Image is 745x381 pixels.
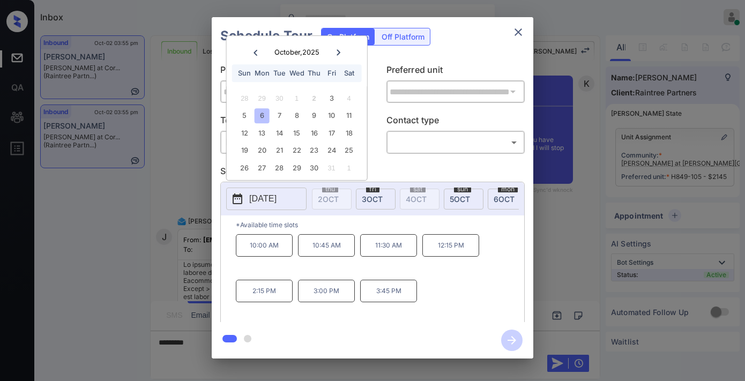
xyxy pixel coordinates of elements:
[360,234,417,257] p: 11:30 AM
[272,161,287,175] div: Choose Tuesday, October 28th, 2025
[289,144,304,158] div: Choose Wednesday, October 22nd, 2025
[307,161,322,175] div: Choose Thursday, October 30th, 2025
[272,126,287,140] div: Choose Tuesday, October 14th, 2025
[237,126,252,140] div: Choose Sunday, October 12th, 2025
[289,161,304,175] div: Choose Wednesday, October 29th, 2025
[454,186,471,192] span: sun
[237,144,252,158] div: Choose Sunday, October 19th, 2025
[255,109,269,123] div: Choose Monday, October 6th, 2025
[386,114,525,131] p: Contact type
[255,126,269,140] div: Choose Monday, October 13th, 2025
[498,186,518,192] span: mon
[341,66,356,80] div: Sat
[212,17,321,55] h2: Schedule Tour
[494,195,515,204] span: 6 OCT
[237,66,252,80] div: Sun
[356,189,396,210] div: date-select
[255,161,269,175] div: Choose Monday, October 27th, 2025
[324,161,339,175] div: Not available Friday, October 31st, 2025
[220,114,359,131] p: Tour type
[366,186,379,192] span: fri
[495,326,529,354] button: btn-next
[220,63,359,80] p: Preferred community
[274,48,319,56] div: October , 2025
[272,109,287,123] div: Choose Tuesday, October 7th, 2025
[236,280,293,302] p: 2:15 PM
[450,195,470,204] span: 5 OCT
[289,126,304,140] div: Choose Wednesday, October 15th, 2025
[236,215,524,234] p: *Available time slots
[341,126,356,140] div: Choose Saturday, October 18th, 2025
[272,91,287,106] div: Not available Tuesday, September 30th, 2025
[307,66,322,80] div: Thu
[324,126,339,140] div: Choose Friday, October 17th, 2025
[324,109,339,123] div: Choose Friday, October 10th, 2025
[307,144,322,158] div: Choose Thursday, October 23rd, 2025
[444,189,483,210] div: date-select
[289,109,304,123] div: Choose Wednesday, October 8th, 2025
[289,91,304,106] div: Not available Wednesday, October 1st, 2025
[341,144,356,158] div: Choose Saturday, October 25th, 2025
[255,66,269,80] div: Mon
[255,91,269,106] div: Not available Monday, September 29th, 2025
[249,192,277,205] p: [DATE]
[324,66,339,80] div: Fri
[272,144,287,158] div: Choose Tuesday, October 21st, 2025
[298,280,355,302] p: 3:00 PM
[272,66,287,80] div: Tue
[362,195,383,204] span: 3 OCT
[255,144,269,158] div: Choose Monday, October 20th, 2025
[341,109,356,123] div: Choose Saturday, October 11th, 2025
[307,91,322,106] div: Not available Thursday, October 2nd, 2025
[376,28,430,45] div: Off Platform
[236,234,293,257] p: 10:00 AM
[422,234,479,257] p: 12:15 PM
[386,63,525,80] p: Preferred unit
[341,91,356,106] div: Not available Saturday, October 4th, 2025
[324,144,339,158] div: Choose Friday, October 24th, 2025
[307,126,322,140] div: Choose Thursday, October 16th, 2025
[307,109,322,123] div: Choose Thursday, October 9th, 2025
[220,165,525,182] p: Select slot
[223,133,356,151] div: In Person
[324,91,339,106] div: Choose Friday, October 3rd, 2025
[298,234,355,257] p: 10:45 AM
[360,280,417,302] p: 3:45 PM
[237,161,252,175] div: Choose Sunday, October 26th, 2025
[289,66,304,80] div: Wed
[488,189,527,210] div: date-select
[230,89,363,176] div: month 2025-10
[237,91,252,106] div: Not available Sunday, September 28th, 2025
[508,21,529,43] button: close
[322,28,375,45] div: On Platform
[237,109,252,123] div: Choose Sunday, October 5th, 2025
[341,161,356,175] div: Not available Saturday, November 1st, 2025
[226,188,307,210] button: [DATE]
